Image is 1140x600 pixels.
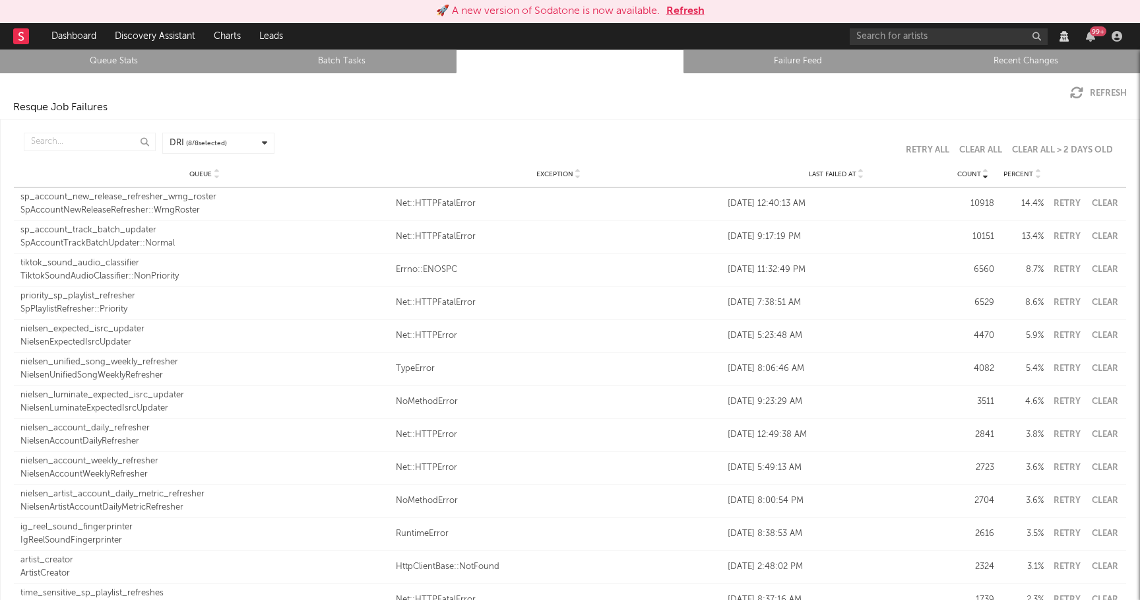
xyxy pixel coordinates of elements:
a: sp_account_new_release_refresher_wmg_rosterSpAccountNewReleaseRefresher::WmgRoster [20,191,389,217]
div: Net::HTTPError [396,329,721,343]
a: nielsen_artist_account_daily_metric_refresherNielsenArtistAccountDailyMetricRefresher [20,488,389,514]
a: nielsen_expected_isrc_updaterNielsenExpectedIsrcUpdater [20,323,389,349]
div: SpAccountTrackBatchUpdater::Normal [20,237,389,250]
div: NielsenExpectedIsrcUpdater [20,336,389,349]
div: priority_sp_playlist_refresher [20,290,389,303]
div: 5.4 % [1001,362,1044,376]
button: Clear [1090,199,1120,208]
button: Clear [1090,232,1120,241]
div: [DATE] 7:38:51 AM [728,296,945,310]
a: nielsen_account_daily_refresherNielsenAccountDailyRefresher [20,422,389,448]
a: Dashboard [42,23,106,50]
button: Retry [1050,496,1083,505]
button: Retry [1050,397,1083,406]
a: RuntimeError [396,527,721,541]
button: Clear [1090,397,1120,406]
a: Recent Changes [919,53,1133,69]
div: 4082 [951,362,994,376]
div: 13.4 % [1001,230,1044,244]
a: Discovery Assistant [106,23,205,50]
div: [DATE] 8:38:53 AM [728,527,945,541]
div: sp_account_new_release_refresher_wmg_roster [20,191,389,204]
button: Clear [1090,529,1120,538]
button: Clear [1090,562,1120,571]
div: Net::HTTPFatalError [396,230,721,244]
div: 🚀 A new version of Sodatone is now available. [436,3,660,19]
button: Refresh [666,3,705,19]
span: Last Failed At [809,170,856,178]
a: TypeError [396,362,721,376]
div: [DATE] 2:48:02 PM [728,560,945,574]
div: 8.6 % [1001,296,1044,310]
button: Clear [1090,496,1120,505]
a: priority_sp_playlist_refresherSpPlaylistRefresher::Priority [20,290,389,316]
button: Retry [1050,430,1083,439]
div: Net::HTTPError [396,461,721,475]
span: Percent [1003,170,1033,178]
div: [DATE] 5:23:48 AM [728,329,945,343]
div: NielsenLuminateExpectedIsrcUpdater [20,402,389,415]
div: 3.6 % [1001,461,1044,475]
div: artist_creator [20,554,389,567]
a: Queue Stats [7,53,221,69]
button: Retry [1050,298,1083,307]
div: 2841 [951,428,994,442]
div: 6529 [951,296,994,310]
a: Net::HTTPFatalError [396,197,721,211]
div: tiktok_sound_audio_classifier [20,257,389,270]
div: 6560 [951,263,994,277]
button: Clear [1090,430,1120,439]
button: Retry [1050,529,1083,538]
a: artist_creatorArtistCreator [20,554,389,580]
div: [DATE] 12:40:13 AM [728,197,945,211]
div: nielsen_luminate_expected_isrc_updater [20,389,389,402]
span: Count [957,170,981,178]
div: [DATE] 9:17:19 PM [728,230,945,244]
button: Clear [1090,298,1120,307]
div: sp_account_track_batch_updater [20,224,389,237]
div: [DATE] 9:23:29 AM [728,395,945,409]
div: time_sensitive_sp_playlist_refreshes [20,587,389,600]
div: NielsenArtistAccountDailyMetricRefresher [20,501,389,514]
a: Leads [250,23,292,50]
div: ig_reel_sound_fingerprinter [20,521,389,534]
div: nielsen_account_weekly_refresher [20,455,389,468]
span: Exception [536,170,573,178]
div: Resque Job Failures [13,100,108,116]
a: Charts [205,23,250,50]
div: 2616 [951,527,994,541]
div: 10151 [951,230,994,244]
div: NielsenAccountWeeklyRefresher [20,468,389,481]
span: Queue [189,170,212,178]
div: 3.5 % [1001,527,1044,541]
button: Retry [1050,331,1083,340]
a: HttpClientBase::NotFound [396,560,721,574]
input: Search... [24,133,156,151]
button: Refresh [1070,86,1127,100]
input: Search for artists [850,28,1048,45]
a: Errno::ENOSPC [396,263,721,277]
div: NielsenUnifiedSongWeeklyRefresher [20,369,389,382]
div: [DATE] 5:49:13 AM [728,461,945,475]
a: ig_reel_sound_fingerprinterIgReelSoundFingerprinter [20,521,389,547]
div: nielsen_artist_account_daily_metric_refresher [20,488,389,501]
a: Failures (75,721) [463,53,677,69]
div: NoMethodError [396,494,721,508]
button: Retry [1050,463,1083,472]
div: nielsen_expected_isrc_updater [20,323,389,336]
div: 5.9 % [1001,329,1044,343]
a: Net::HTTPError [396,428,721,442]
button: 99+ [1086,31,1095,42]
button: Retry [1050,364,1083,373]
div: 3.8 % [1001,428,1044,442]
div: DRI [170,137,227,150]
a: nielsen_account_weekly_refresherNielsenAccountWeeklyRefresher [20,455,389,481]
div: 14.4 % [1001,197,1044,211]
div: nielsen_account_daily_refresher [20,422,389,435]
div: IgReelSoundFingerprinter [20,534,389,547]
